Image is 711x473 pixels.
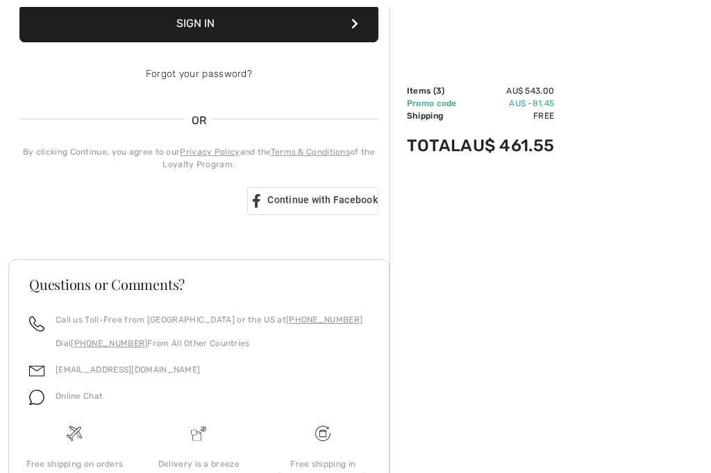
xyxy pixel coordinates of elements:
img: Delivery is a breeze since we pay the duties! [191,426,206,441]
h3: Questions or Comments? [29,277,369,291]
a: Continue with Facebook [247,187,378,215]
td: Items ( ) [407,85,461,97]
img: Free shipping on orders over $180 [315,426,331,441]
a: [PHONE_NUMBER] [71,338,147,348]
div: By clicking Continue, you agree to our and the of the Loyalty Program. [19,146,378,171]
div: Sign in with Google. Opens in new tab [19,186,231,216]
img: email [29,363,44,379]
a: Forgot your password? [146,68,252,80]
td: Promo code [407,97,461,110]
button: Sign In [19,5,378,42]
img: chat [29,390,44,405]
span: OR [185,112,214,129]
img: call [29,316,44,332]
a: Terms & Conditions [271,147,350,157]
iframe: Sign in with Google Dialogue [426,14,697,205]
a: [EMAIL_ADDRESS][DOMAIN_NAME] [56,365,200,375]
td: Total [407,122,461,169]
p: Dial From All Other Countries [56,337,362,350]
p: Call us Toll-Free from [GEOGRAPHIC_DATA] or the US at [56,313,362,326]
td: Shipping [407,110,461,122]
span: Online Chat [56,391,103,401]
iframe: Sign in with Google Button [12,186,237,216]
a: [PHONE_NUMBER] [286,315,362,325]
a: Privacy Policy [180,147,240,157]
img: Free shipping on orders over $180 [67,426,82,441]
span: Continue with Facebook [267,194,378,205]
